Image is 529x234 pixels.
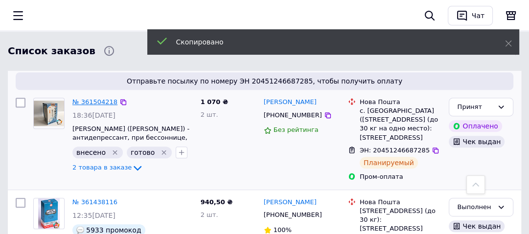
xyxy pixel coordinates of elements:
div: Планируемый [360,157,418,169]
div: Нова Пошта [360,98,441,106]
button: Чат [448,6,493,25]
span: Без рейтинга [274,126,319,133]
span: 2 шт. [201,111,218,118]
div: Принят [457,102,493,112]
span: внесено [76,149,106,156]
img: Фото товару [34,101,64,126]
a: № 361504218 [72,98,117,106]
div: Чек выдан [449,220,505,232]
span: 18:36[DATE] [72,111,115,119]
span: [PHONE_NUMBER] [264,211,322,218]
span: 12:35[DATE] [72,212,115,219]
span: Список заказов [8,44,95,58]
div: Чек выдан [449,136,505,148]
svg: Удалить метку [111,149,119,156]
span: Отправьте посылку по номеру ЭН 20451246687285, чтобы получить оплату [20,76,509,86]
svg: Удалить метку [160,149,168,156]
span: 100% [274,226,292,234]
a: Фото товару [33,98,65,129]
a: Фото товару [33,198,65,229]
a: [PERSON_NAME] ([PERSON_NAME]) - антидепрессант, при бессоннице, сердцебиении, для памяти [72,125,189,150]
span: 1 070 ₴ [201,98,228,106]
div: Чат [470,8,486,23]
div: с. [GEOGRAPHIC_DATA] ([STREET_ADDRESS] (до 30 кг на одно место): [STREET_ADDRESS] [360,106,441,142]
span: 2 товара в заказе [72,164,132,171]
div: Скопировано [176,37,481,47]
div: Пром-оплата [360,172,441,181]
span: 5933 промокод [86,226,141,234]
img: :speech_balloon: [76,226,84,234]
a: [PERSON_NAME] [264,198,317,207]
a: 2 товара в заказе [72,164,143,171]
div: Выполнен [457,202,493,213]
div: Нова Пошта [360,198,441,207]
span: 940,50 ₴ [201,198,233,206]
span: готово [131,149,155,156]
a: [PERSON_NAME] [264,98,317,107]
span: [PHONE_NUMBER] [264,111,322,119]
img: Фото товару [38,198,60,229]
div: Оплачено [449,120,502,132]
a: № 361438116 [72,198,117,206]
span: 2 шт. [201,211,218,218]
span: ЭН: 20451246687285 [360,147,430,154]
